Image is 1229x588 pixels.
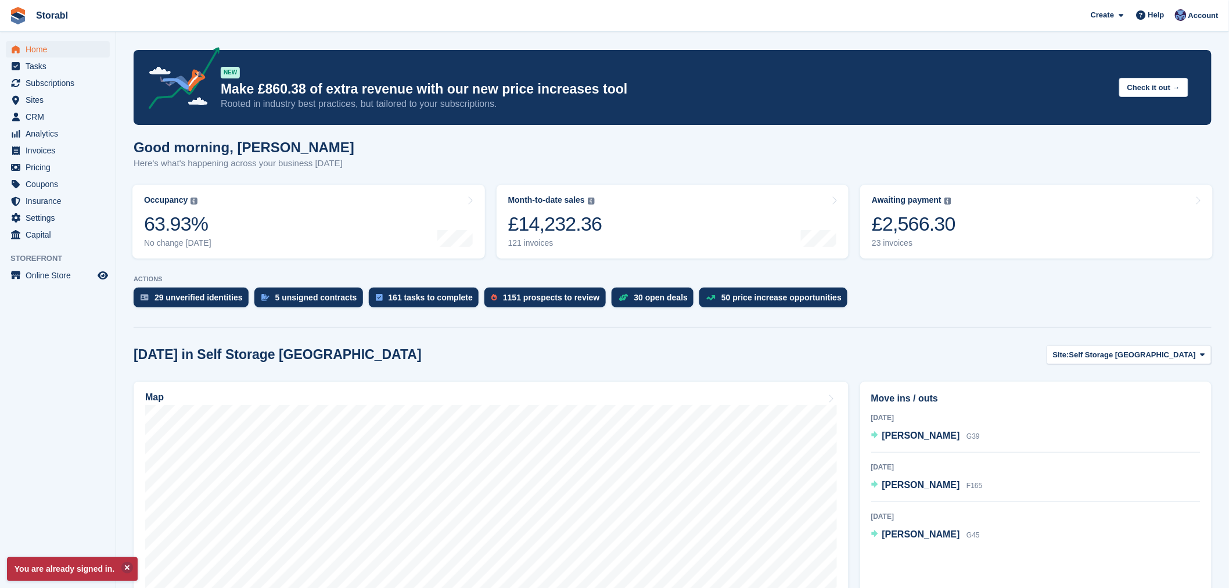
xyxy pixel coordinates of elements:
a: menu [6,227,110,243]
h2: Move ins / outs [871,392,1201,406]
a: 50 price increase opportunities [699,288,853,313]
a: menu [6,41,110,58]
span: Self Storage [GEOGRAPHIC_DATA] [1069,349,1196,361]
a: [PERSON_NAME] F165 [871,478,983,493]
a: Month-to-date sales £14,232.36 121 invoices [497,185,849,259]
div: Occupancy [144,195,188,205]
a: menu [6,126,110,142]
div: 161 tasks to complete [389,293,473,302]
a: menu [6,210,110,226]
h2: [DATE] in Self Storage [GEOGRAPHIC_DATA] [134,347,422,363]
div: 63.93% [144,212,211,236]
span: Tasks [26,58,95,74]
a: 1151 prospects to review [484,288,612,313]
p: Rooted in industry best practices, but tailored to your subscriptions. [221,98,1110,110]
div: No change [DATE] [144,238,211,248]
span: Account [1188,10,1219,21]
span: F165 [966,482,982,490]
a: [PERSON_NAME] G39 [871,429,980,444]
span: Invoices [26,142,95,159]
span: Site: [1053,349,1069,361]
img: contract_signature_icon-13c848040528278c33f63329250d36e43548de30e8caae1d1a13099fd9432cc5.svg [261,294,269,301]
span: Home [26,41,95,58]
a: 29 unverified identities [134,288,254,313]
img: deal-1b604bf984904fb50ccaf53a9ad4b4a5d6e5aea283cecdc64d6e3604feb123c2.svg [619,293,628,302]
div: Month-to-date sales [508,195,585,205]
a: Occupancy 63.93% No change [DATE] [132,185,485,259]
span: Settings [26,210,95,226]
a: Preview store [96,268,110,282]
a: Storabl [31,6,73,25]
span: G45 [966,531,980,539]
a: menu [6,58,110,74]
span: Coupons [26,176,95,192]
div: Awaiting payment [872,195,941,205]
img: Tegan Ewart [1175,9,1187,21]
a: Awaiting payment £2,566.30 23 invoices [860,185,1213,259]
div: £2,566.30 [872,212,955,236]
div: NEW [221,67,240,78]
p: You are already signed in. [7,557,138,581]
img: icon-info-grey-7440780725fd019a000dd9b08b2336e03edf1995a4989e88bcd33f0948082b44.svg [944,198,951,205]
span: G39 [966,432,980,440]
button: Check it out → [1119,78,1188,97]
span: [PERSON_NAME] [882,480,960,490]
div: [DATE] [871,511,1201,522]
div: 121 invoices [508,238,602,248]
span: Subscriptions [26,75,95,91]
span: Help [1148,9,1165,21]
a: menu [6,159,110,175]
button: Site: Self Storage [GEOGRAPHIC_DATA] [1047,345,1212,364]
img: icon-info-grey-7440780725fd019a000dd9b08b2336e03edf1995a4989e88bcd33f0948082b44.svg [191,198,197,205]
a: menu [6,176,110,192]
span: [PERSON_NAME] [882,431,960,440]
img: icon-info-grey-7440780725fd019a000dd9b08b2336e03edf1995a4989e88bcd33f0948082b44.svg [588,198,595,205]
div: [DATE] [871,462,1201,472]
img: verify_identity-adf6edd0f0f0b5bbfe63781bf79b02c33cf7c696d77639b501bdc392416b5a36.svg [141,294,149,301]
span: Storefront [10,253,116,264]
a: [PERSON_NAME] G45 [871,528,980,543]
h1: Good morning, [PERSON_NAME] [134,139,354,155]
h2: Map [145,392,164,403]
span: Pricing [26,159,95,175]
div: 5 unsigned contracts [275,293,357,302]
a: menu [6,92,110,108]
div: 30 open deals [634,293,688,302]
a: 161 tasks to complete [369,288,485,313]
img: stora-icon-8386f47178a22dfd0bd8f6a31ec36ba5ce8667c1dd55bd0f319d3a0aa187defe.svg [9,7,27,24]
span: Sites [26,92,95,108]
a: menu [6,142,110,159]
span: Analytics [26,126,95,142]
span: Create [1091,9,1114,21]
p: Here's what's happening across your business [DATE] [134,157,354,170]
a: 30 open deals [612,288,700,313]
img: prospect-51fa495bee0391a8d652442698ab0144808aea92771e9ea1ae160a38d050c398.svg [491,294,497,301]
div: £14,232.36 [508,212,602,236]
img: price-adjustments-announcement-icon-8257ccfd72463d97f412b2fc003d46551f7dbcb40ab6d574587a9cd5c0d94... [139,47,220,113]
div: 23 invoices [872,238,955,248]
span: CRM [26,109,95,125]
p: Make £860.38 of extra revenue with our new price increases tool [221,81,1110,98]
div: 1151 prospects to review [503,293,600,302]
img: price_increase_opportunities-93ffe204e8149a01c8c9dc8f82e8f89637d9d84a8eef4429ea346261dce0b2c0.svg [706,295,716,300]
div: [DATE] [871,413,1201,423]
a: menu [6,267,110,284]
span: Online Store [26,267,95,284]
span: Capital [26,227,95,243]
a: 5 unsigned contracts [254,288,369,313]
a: menu [6,109,110,125]
div: 50 price increase opportunities [721,293,842,302]
img: task-75834270c22a3079a89374b754ae025e5fb1db73e45f91037f5363f120a921f8.svg [376,294,383,301]
span: Insurance [26,193,95,209]
p: ACTIONS [134,275,1212,283]
div: 29 unverified identities [154,293,243,302]
a: menu [6,193,110,209]
a: menu [6,75,110,91]
span: [PERSON_NAME] [882,529,960,539]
